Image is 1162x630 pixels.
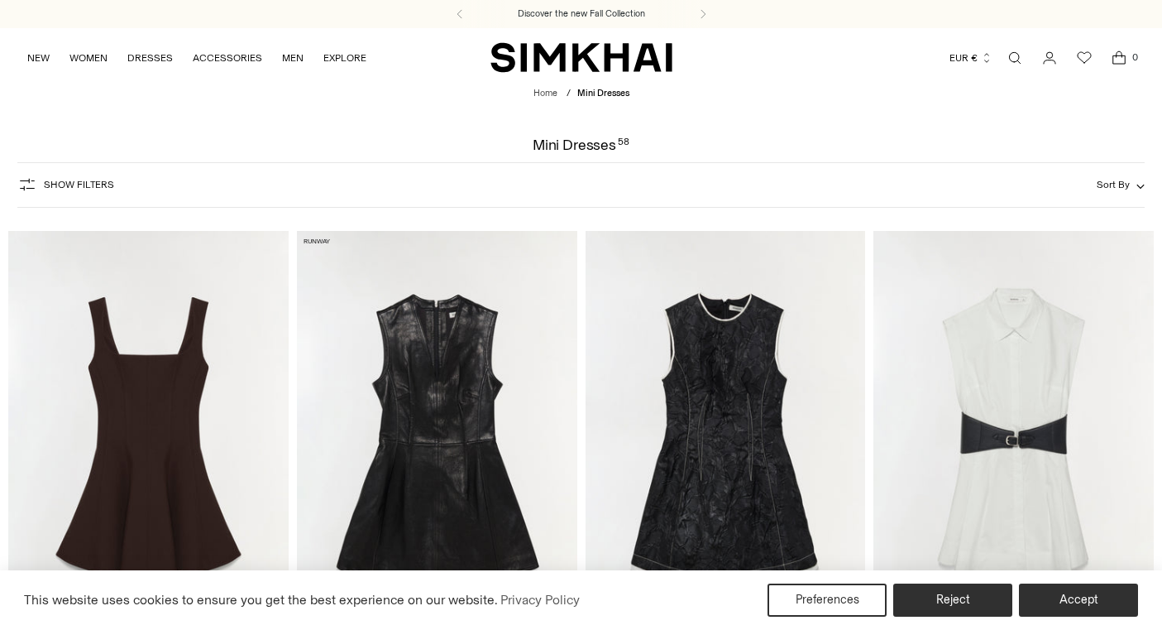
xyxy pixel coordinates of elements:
[1097,176,1145,194] button: Sort By
[17,171,114,198] button: Show Filters
[44,179,114,190] span: Show Filters
[518,7,645,21] a: Discover the new Fall Collection
[1068,41,1101,75] a: Wishlist
[1127,50,1142,65] span: 0
[498,588,582,613] a: Privacy Policy (opens in a new tab)
[1033,41,1066,75] a: Go to the account page
[577,88,629,99] span: Mini Dresses
[767,584,887,617] button: Preferences
[27,40,50,76] a: NEW
[69,40,108,76] a: WOMEN
[533,88,557,99] a: Home
[490,41,672,74] a: SIMKHAI
[24,592,498,608] span: This website uses cookies to ensure you get the best experience on our website.
[1019,584,1138,617] button: Accept
[893,584,1012,617] button: Reject
[533,137,629,152] h1: Mini Dresses
[127,40,173,76] a: DRESSES
[1102,41,1136,75] a: Open cart modal
[193,40,262,76] a: ACCESSORIES
[618,137,629,152] div: 58
[323,40,366,76] a: EXPLORE
[1097,179,1130,190] span: Sort By
[533,87,629,101] nav: breadcrumbs
[949,40,992,76] button: EUR €
[567,87,571,101] div: /
[282,40,304,76] a: MEN
[998,41,1031,75] a: Open search modal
